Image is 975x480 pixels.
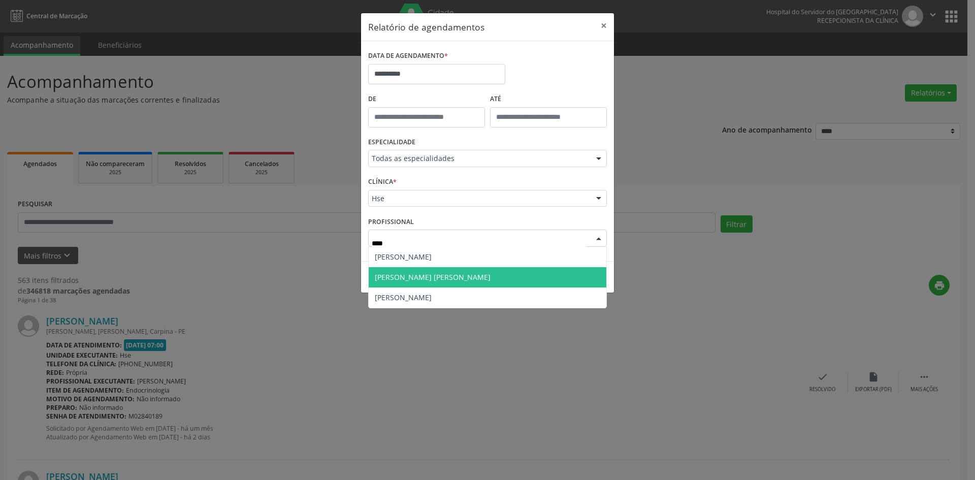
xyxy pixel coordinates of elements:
[368,174,397,190] label: CLÍNICA
[375,293,432,302] span: [PERSON_NAME]
[368,91,485,107] label: De
[368,20,484,34] h5: Relatório de agendamentos
[594,13,614,38] button: Close
[372,194,586,204] span: Hse
[490,91,607,107] label: ATÉ
[372,153,586,164] span: Todas as especialidades
[368,48,448,64] label: DATA DE AGENDAMENTO
[375,252,432,262] span: [PERSON_NAME]
[375,272,491,282] span: [PERSON_NAME] [PERSON_NAME]
[368,214,414,230] label: PROFISSIONAL
[368,135,415,150] label: ESPECIALIDADE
